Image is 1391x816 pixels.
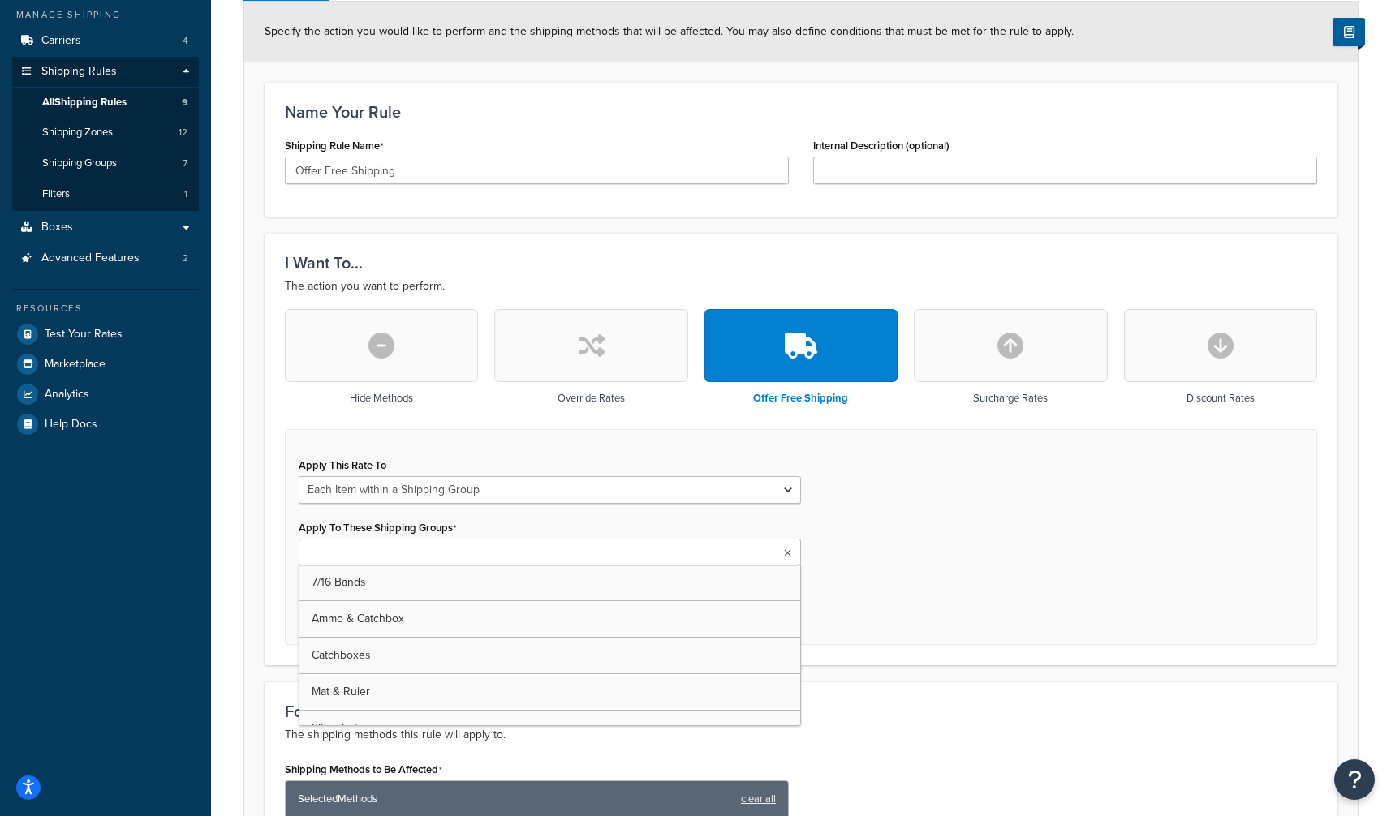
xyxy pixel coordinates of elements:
[285,103,1317,121] h3: Name Your Rule
[12,380,199,409] a: Analytics
[12,410,199,439] a: Help Docs
[12,57,199,87] a: Shipping Rules
[285,763,442,776] label: Shipping Methods to Be Affected
[41,65,117,79] span: Shipping Rules
[12,88,199,118] a: AllShipping Rules9
[179,126,187,140] span: 12
[312,719,358,737] span: Slingshot
[285,277,1317,296] p: The action you want to perform.
[298,788,733,810] span: Selected Methods
[12,243,199,273] a: Advanced Features2
[12,302,199,316] div: Resources
[12,179,199,209] li: Filters
[12,148,199,178] a: Shipping Groups7
[285,702,1317,720] h3: For These Shipping Methods...
[265,23,1074,40] span: Specify the action you would like to perform and the shipping methods that will be affected. You ...
[182,96,187,110] span: 9
[45,328,123,341] span: Test Your Rates
[12,179,199,209] a: Filters1
[41,221,73,234] span: Boxes
[299,711,800,746] a: Slingshot
[42,187,70,201] span: Filters
[558,393,625,404] h3: Override Rates
[285,254,1317,272] h3: I Want To...
[285,140,384,152] label: Shipping Rule Name
[12,26,199,56] a: Carriers4
[12,350,199,379] a: Marketplace
[41,251,140,265] span: Advanced Features
[183,157,187,170] span: 7
[813,140,950,152] label: Internal Description (optional)
[741,788,776,810] a: clear all
[753,393,848,404] h3: Offer Free Shipping
[12,148,199,178] li: Shipping Groups
[42,96,127,110] span: All Shipping Rules
[299,565,800,600] a: 7/16 Bands
[12,118,199,148] a: Shipping Zones12
[299,638,800,673] a: Catchboxes
[12,26,199,56] li: Carriers
[12,243,199,273] li: Advanced Features
[183,34,188,48] span: 4
[1186,393,1255,404] h3: Discount Rates
[312,683,370,700] span: Mat & Ruler
[299,459,386,471] label: Apply This Rate To
[299,601,800,637] a: Ammo & Catchbox
[184,187,187,201] span: 1
[1333,18,1365,46] button: Show Help Docs
[312,610,404,627] span: Ammo & Catchbox
[45,418,97,432] span: Help Docs
[45,358,106,371] span: Marketplace
[42,157,117,170] span: Shipping Groups
[285,725,1317,745] p: The shipping methods this rule will apply to.
[45,388,89,402] span: Analytics
[41,34,81,48] span: Carriers
[312,646,371,664] span: Catchboxes
[183,251,188,265] span: 2
[299,522,457,535] label: Apply To These Shipping Groups
[42,126,113,140] span: Shipping Zones
[299,674,800,710] a: Mat & Ruler
[973,393,1048,404] h3: Surcharge Rates
[12,57,199,211] li: Shipping Rules
[12,213,199,243] a: Boxes
[12,320,199,349] a: Test Your Rates
[312,573,366,591] span: 7/16 Bands
[12,118,199,148] li: Shipping Zones
[1334,759,1375,800] button: Open Resource Center
[350,393,413,404] h3: Hide Methods
[12,8,199,22] div: Manage Shipping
